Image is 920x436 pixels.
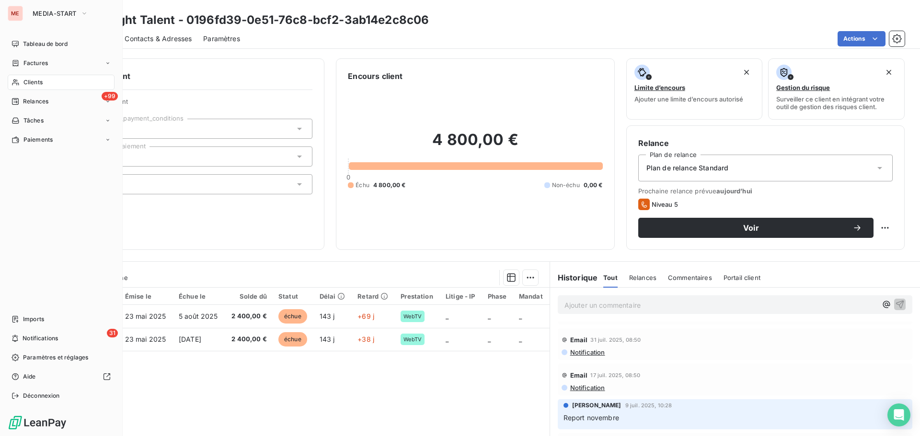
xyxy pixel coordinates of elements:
span: 0,00 € [584,181,603,190]
span: +99 [102,92,118,101]
span: Notification [569,348,605,356]
button: Gestion du risqueSurveiller ce client en intégrant votre outil de gestion des risques client. [768,58,905,120]
h6: Relance [638,137,893,149]
span: 143 j [320,335,335,343]
span: Portail client [724,274,760,281]
h6: Historique [550,272,598,283]
button: Voir [638,218,874,238]
span: échue [278,332,307,347]
span: 2 400,00 € [230,335,267,344]
span: Limite d’encours [634,84,685,91]
span: _ [488,312,491,320]
img: Logo LeanPay [8,415,67,430]
div: Prestation [401,292,434,300]
span: 23 mai 2025 [125,335,166,343]
span: Ajouter une limite d’encours autorisé [634,95,743,103]
span: Email [570,371,588,379]
span: Notification [569,384,605,391]
h2: 4 800,00 € [348,130,602,159]
span: Voir [650,224,852,232]
span: Paiements [23,135,53,144]
span: _ [519,312,522,320]
span: Prochaine relance prévue [638,187,893,195]
span: échue [278,309,307,324]
span: 9 juil. 2025, 10:28 [625,402,672,408]
span: WebTV [403,313,422,319]
span: MEDIA-START [33,10,77,17]
span: Notifications [23,334,58,343]
span: Niveau 5 [652,201,678,208]
span: 2 400,00 € [230,312,267,321]
span: Clients [23,78,43,87]
span: WebTV [403,336,422,342]
div: Échue le [179,292,219,300]
div: Phase [488,292,507,300]
span: Relances [629,274,656,281]
button: Limite d’encoursAjouter une limite d’encours autorisé [626,58,763,120]
span: Imports [23,315,44,324]
span: _ [488,335,491,343]
span: Paramètres [203,34,240,44]
span: Contacts & Adresses [125,34,192,44]
span: Commentaires [668,274,712,281]
span: _ [446,312,448,320]
div: Open Intercom Messenger [887,403,910,426]
div: Solde dû [230,292,267,300]
div: Statut [278,292,308,300]
span: 23 mai 2025 [125,312,166,320]
div: Retard [357,292,389,300]
span: Paramètres et réglages [23,353,88,362]
a: Aide [8,369,115,384]
h6: Informations client [58,70,312,82]
span: Non-échu [552,181,580,190]
span: Aide [23,372,36,381]
span: +38 j [357,335,374,343]
span: _ [446,335,448,343]
span: aujourd’hui [716,187,752,195]
button: Actions [838,31,885,46]
span: 31 juil. 2025, 08:50 [590,337,641,343]
h6: Encours client [348,70,402,82]
div: Émise le [125,292,167,300]
span: [PERSON_NAME] [572,401,621,410]
span: [DATE] [179,335,201,343]
span: Gestion du risque [776,84,830,91]
span: Déconnexion [23,391,60,400]
span: +69 j [357,312,374,320]
span: Plan de relance Standard [646,163,729,173]
span: 17 juil. 2025, 08:50 [590,372,640,378]
div: ME [8,6,23,21]
span: Relances [23,97,48,106]
span: 0 [346,173,350,181]
span: Propriétés Client [77,98,312,111]
span: 143 j [320,312,335,320]
span: Tout [603,274,618,281]
h3: Spotlight Talent - 0196fd39-0e51-76c8-bcf2-3ab14e2c8c06 [84,11,429,29]
div: Délai [320,292,346,300]
div: Mandat [519,292,544,300]
span: Factures [23,59,48,67]
span: 4 800,00 € [373,181,406,190]
span: _ [519,335,522,343]
span: 31 [107,329,118,337]
span: 5 août 2025 [179,312,218,320]
span: Surveiller ce client en intégrant votre outil de gestion des risques client. [776,95,897,111]
span: Tâches [23,116,44,125]
div: Litige - IP [446,292,476,300]
span: Échu [356,181,369,190]
span: Report novembre [563,414,619,422]
span: Tableau de bord [23,40,68,48]
span: Email [570,336,588,344]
